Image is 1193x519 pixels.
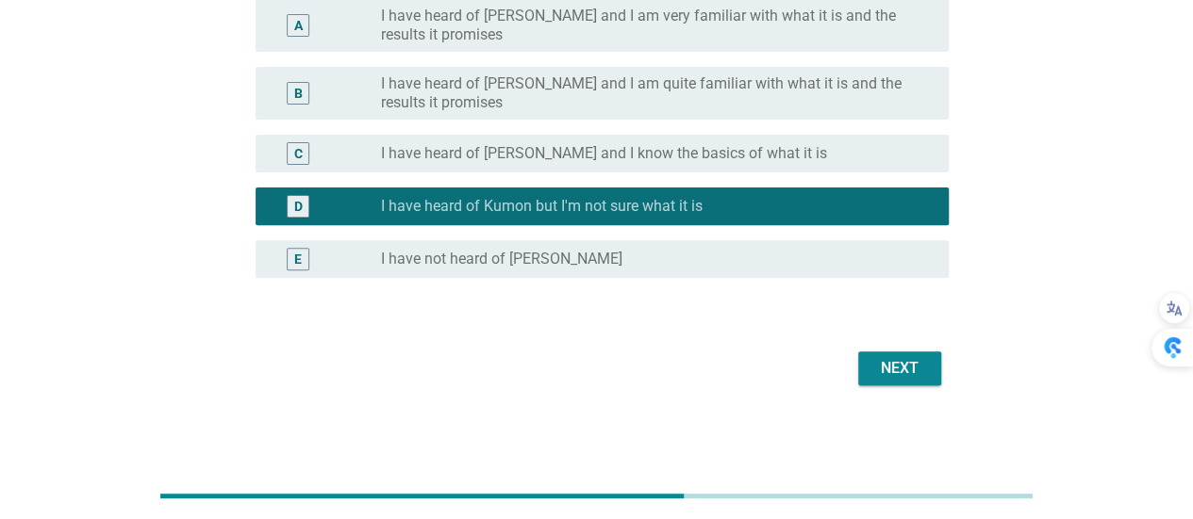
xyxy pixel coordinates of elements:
label: I have heard of Kumon but I'm not sure what it is [381,197,703,216]
div: A [294,15,303,35]
label: I have heard of [PERSON_NAME] and I know the basics of what it is [381,144,827,163]
button: Next [858,351,941,385]
div: B [294,83,303,103]
label: I have not heard of [PERSON_NAME] [381,250,622,268]
div: Next [873,357,926,380]
div: E [294,249,302,268]
div: D [294,196,303,216]
label: I have heard of [PERSON_NAME] and I am quite familiar with what it is and the results it promises [381,74,919,112]
div: C [294,143,303,163]
label: I have heard of [PERSON_NAME] and I am very familiar with what it is and the results it promises [381,7,919,44]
